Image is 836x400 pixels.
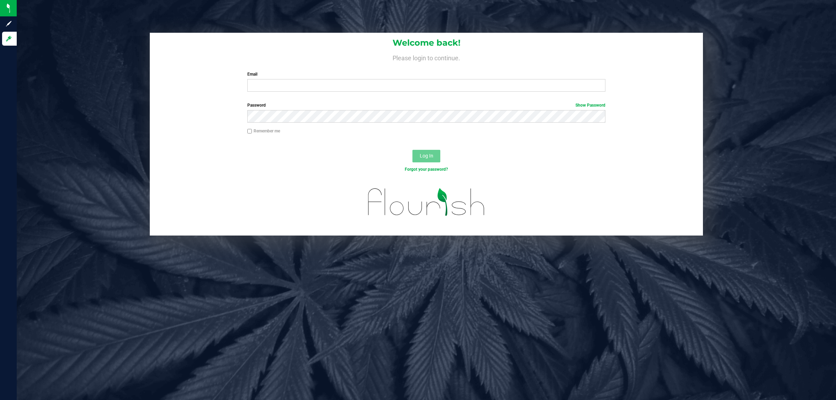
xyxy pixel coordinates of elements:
button: Log In [412,150,440,162]
label: Remember me [247,128,280,134]
span: Log In [420,153,433,159]
img: flourish_logo.svg [357,180,496,224]
input: Remember me [247,129,252,134]
h4: Please login to continue. [150,53,703,61]
a: Forgot your password? [405,167,448,172]
label: Email [247,71,606,77]
inline-svg: Sign up [5,20,12,27]
span: Password [247,103,266,108]
h1: Welcome back! [150,38,703,47]
inline-svg: Log in [5,35,12,42]
a: Show Password [575,103,605,108]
